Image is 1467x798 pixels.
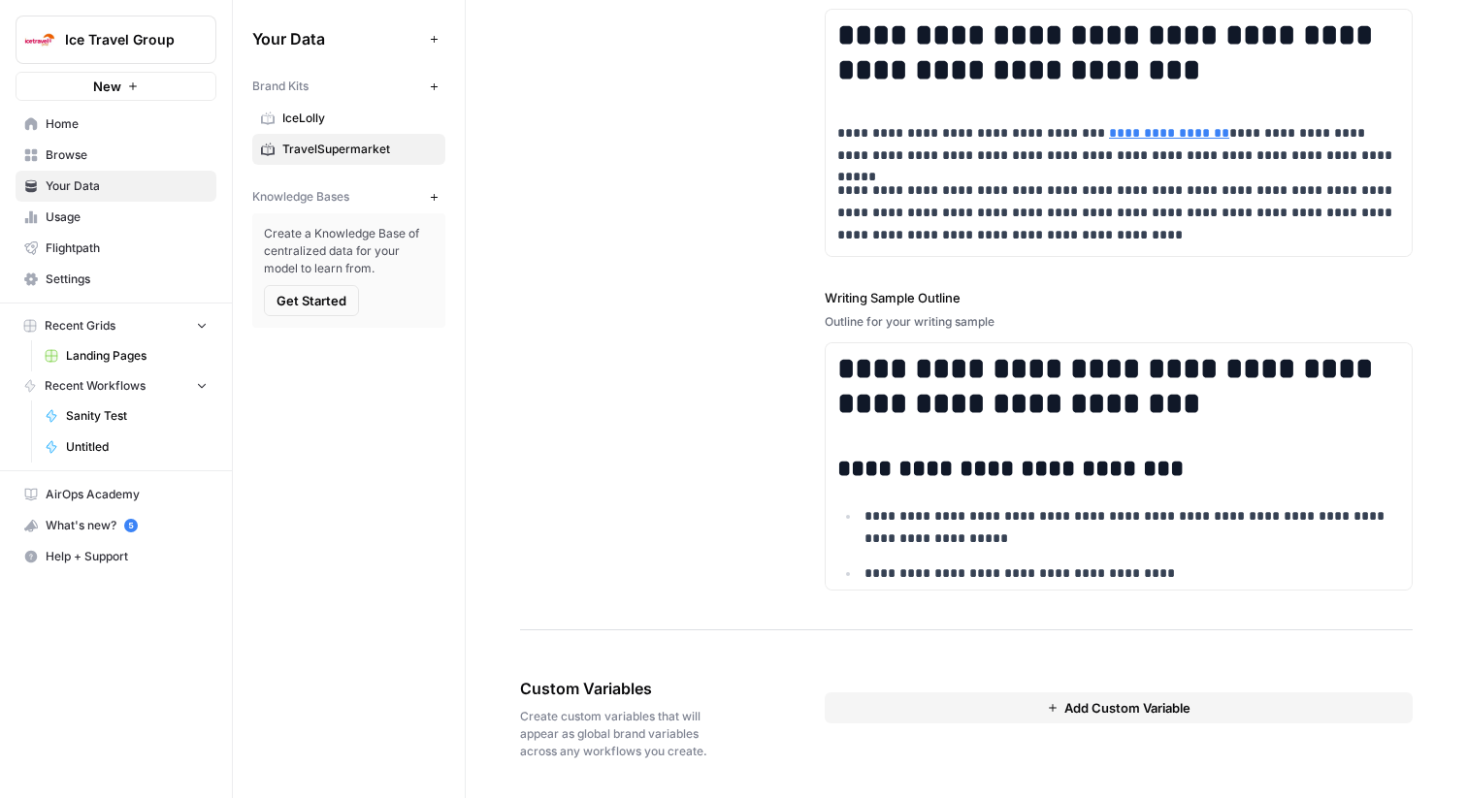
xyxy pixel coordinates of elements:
[277,291,346,310] span: Get Started
[825,288,1413,307] label: Writing Sample Outline
[36,400,216,431] a: Sanity Test
[252,27,422,50] span: Your Data
[46,208,208,226] span: Usage
[46,486,208,503] span: AirOps Academy
[45,377,146,395] span: Recent Workflows
[16,264,216,295] a: Settings
[16,479,216,510] a: AirOps Academy
[128,521,133,530] text: 5
[16,511,215,540] div: What's new?
[16,202,216,233] a: Usage
[66,438,208,456] span: Untitled
[16,371,216,400] button: Recent Workflows
[16,140,216,171] a: Browse
[36,431,216,463] a: Untitled
[16,109,216,140] a: Home
[252,134,445,165] a: TravelSupermarket
[65,30,182,49] span: Ice Travel Group
[16,311,216,340] button: Recent Grids
[16,171,216,202] a: Your Data
[252,103,445,134] a: IceLolly
[22,22,57,57] img: Ice Travel Group Logo
[46,239,208,257] span: Flightpath
[252,78,309,95] span: Brand Kits
[45,317,115,335] span: Recent Grids
[252,188,349,206] span: Knowledge Bases
[46,271,208,288] span: Settings
[16,541,216,572] button: Help + Support
[16,16,216,64] button: Workspace: Ice Travel Group
[282,110,437,127] span: IceLolly
[46,177,208,195] span: Your Data
[46,548,208,565] span: Help + Support
[520,708,716,760] span: Create custom variables that will appear as global brand variables across any workflows you create.
[36,340,216,371] a: Landing Pages
[46,146,208,164] span: Browse
[16,233,216,264] a: Flightpath
[825,313,1413,331] div: Outline for your writing sample
[93,77,121,96] span: New
[66,407,208,425] span: Sanity Test
[46,115,208,133] span: Home
[264,285,359,316] button: Get Started
[16,72,216,101] button: New
[282,141,437,158] span: TravelSupermarket
[16,510,216,541] button: What's new? 5
[66,347,208,365] span: Landing Pages
[520,677,716,700] span: Custom Variables
[264,225,434,277] span: Create a Knowledge Base of centralized data for your model to learn from.
[124,519,138,532] a: 5
[825,692,1413,723] button: Add Custom Variable
[1064,698,1190,718] span: Add Custom Variable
